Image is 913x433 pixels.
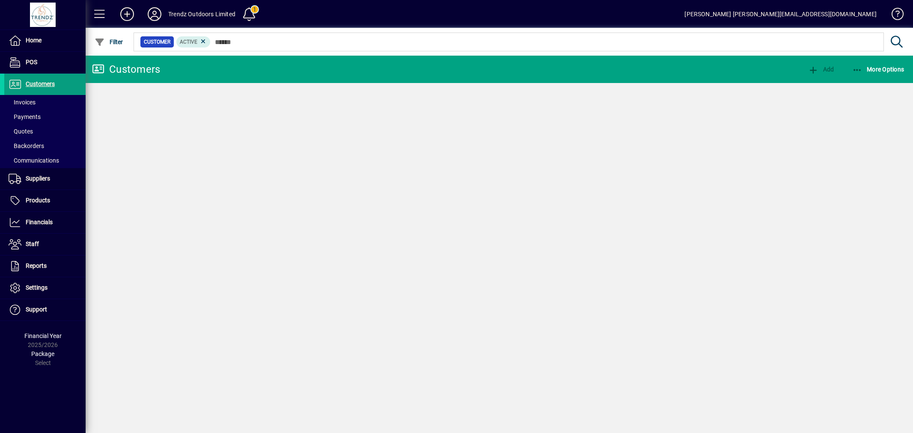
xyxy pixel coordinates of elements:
[4,153,86,168] a: Communications
[176,36,211,47] mat-chip: Activation Status: Active
[4,139,86,153] a: Backorders
[9,157,59,164] span: Communications
[4,52,86,73] a: POS
[806,62,836,77] button: Add
[4,277,86,299] a: Settings
[4,299,86,320] a: Support
[26,284,48,291] span: Settings
[113,6,141,22] button: Add
[4,168,86,190] a: Suppliers
[26,37,42,44] span: Home
[684,7,877,21] div: [PERSON_NAME] [PERSON_NAME][EMAIL_ADDRESS][DOMAIN_NAME]
[26,306,47,313] span: Support
[31,350,54,357] span: Package
[4,255,86,277] a: Reports
[26,240,39,247] span: Staff
[9,113,41,120] span: Payments
[4,124,86,139] a: Quotes
[26,59,37,65] span: POS
[26,262,47,269] span: Reports
[141,6,168,22] button: Profile
[4,190,86,211] a: Products
[26,197,50,204] span: Products
[4,110,86,124] a: Payments
[168,7,235,21] div: Trendz Outdoors Limited
[4,212,86,233] a: Financials
[24,332,62,339] span: Financial Year
[9,99,36,106] span: Invoices
[26,219,53,225] span: Financials
[4,234,86,255] a: Staff
[885,2,902,30] a: Knowledge Base
[95,39,123,45] span: Filter
[808,66,834,73] span: Add
[180,39,197,45] span: Active
[92,62,160,76] div: Customers
[850,62,907,77] button: More Options
[92,34,125,50] button: Filter
[852,66,904,73] span: More Options
[26,80,55,87] span: Customers
[9,128,33,135] span: Quotes
[26,175,50,182] span: Suppliers
[4,30,86,51] a: Home
[144,38,170,46] span: Customer
[4,95,86,110] a: Invoices
[9,142,44,149] span: Backorders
